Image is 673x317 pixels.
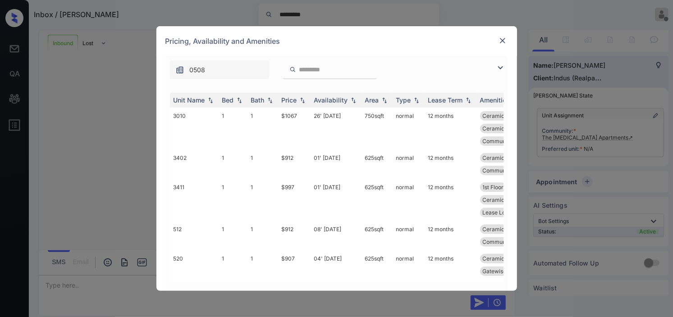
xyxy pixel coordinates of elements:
span: Lease Lock [483,209,512,216]
td: 12 months [425,107,476,149]
td: 01' [DATE] [311,149,362,179]
div: Type [396,96,411,104]
span: Gatewise [483,268,507,275]
td: 625 sqft [362,221,393,250]
td: 1 [247,179,278,221]
td: 04' [DATE] [311,250,362,280]
div: Area [365,96,379,104]
td: 625 sqft [362,149,393,179]
img: icon-zuma [289,65,296,74]
td: 520 [170,250,219,280]
td: $912 [278,221,311,250]
td: 12 months [425,250,476,280]
td: 1 [247,250,278,280]
div: Bath [251,96,265,104]
td: normal [393,280,425,296]
td: normal [393,107,425,149]
td: 1 [219,179,247,221]
td: 1 [219,221,247,250]
td: 1 [219,280,247,296]
td: 1 [247,149,278,179]
div: Lease Term [428,96,463,104]
td: 501 [170,280,219,296]
span: Ceramic Tile Di... [483,125,526,132]
span: Community Fee [483,167,523,174]
td: 625 sqft [362,250,393,280]
td: 1 [247,221,278,250]
img: sorting [349,97,358,103]
span: 1st Floor [483,184,504,191]
img: sorting [266,97,275,103]
td: $907 [278,250,311,280]
div: Pricing, Availability and Amenities [156,26,517,56]
td: 1 [247,280,278,296]
img: sorting [206,97,215,103]
td: 12 months [425,280,476,296]
td: 625 sqft [362,280,393,296]
td: $952 [278,280,311,296]
span: Ceramic Tile Di... [483,196,526,203]
td: 1 [219,250,247,280]
td: 1 [247,107,278,149]
td: 1 [219,149,247,179]
td: 08' [DATE] [311,221,362,250]
span: Community Fee [483,238,523,245]
img: sorting [298,97,307,103]
span: Community Fee [483,138,523,145]
div: Price [282,96,297,104]
td: 3402 [170,149,219,179]
img: sorting [464,97,473,103]
span: Ceramic Tile Ba... [483,226,528,233]
td: 12 months [425,149,476,179]
td: normal [393,221,425,250]
td: normal [393,250,425,280]
td: $912 [278,149,311,179]
td: 3010 [170,107,219,149]
td: 26' [DATE] [311,107,362,149]
div: Unit Name [174,96,205,104]
td: 1 [219,107,247,149]
img: close [498,36,507,45]
span: Ceramic Tile Ba... [483,154,528,161]
td: 01' [DATE] [311,179,362,221]
div: Amenities [480,96,510,104]
span: 0508 [190,65,206,75]
td: 750 sqft [362,107,393,149]
td: 3411 [170,179,219,221]
span: Ceramic Tile Ba... [483,255,528,262]
td: 15' [DATE] [311,280,362,296]
div: Availability [314,96,348,104]
td: normal [393,179,425,221]
td: $997 [278,179,311,221]
img: sorting [235,97,244,103]
span: Ceramic Tile Ba... [483,112,528,119]
td: 12 months [425,221,476,250]
img: sorting [412,97,421,103]
img: icon-zuma [495,62,506,73]
td: 625 sqft [362,179,393,221]
td: normal [393,149,425,179]
img: icon-zuma [175,65,184,75]
td: $1067 [278,107,311,149]
img: sorting [380,97,389,103]
td: 12 months [425,179,476,221]
td: 512 [170,221,219,250]
div: Bed [222,96,234,104]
